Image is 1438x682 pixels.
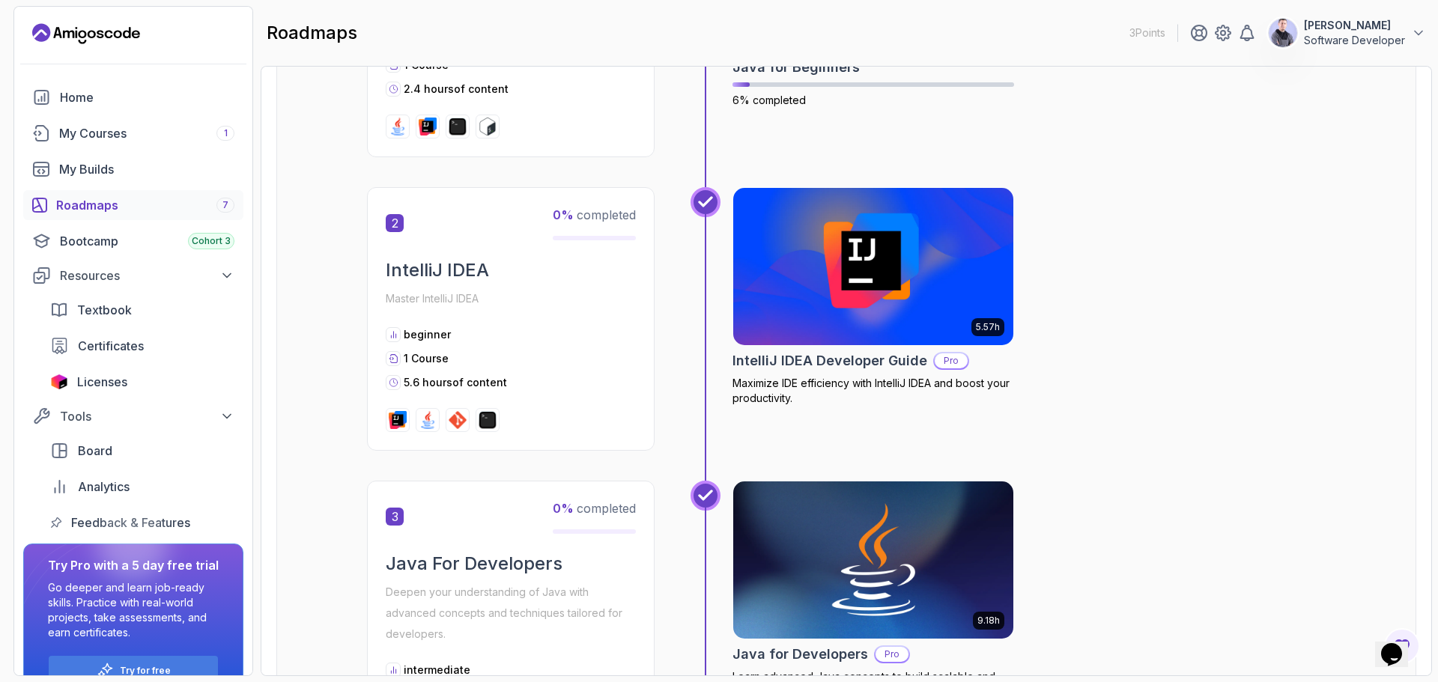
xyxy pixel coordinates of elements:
span: 0 % [553,501,574,516]
span: completed [553,501,636,516]
a: Try for free [120,665,171,677]
a: bootcamp [23,226,243,256]
span: 6% completed [732,94,806,106]
p: intermediate [404,663,470,678]
p: 5.6 hours of content [404,375,507,390]
div: Home [60,88,234,106]
p: 9.18h [977,615,1000,627]
img: bash logo [479,118,497,136]
p: Pro [876,647,908,662]
span: 1 Course [404,352,449,365]
span: Certificates [78,337,144,355]
a: builds [23,154,243,184]
span: completed [553,207,636,222]
button: Tools [23,403,243,430]
span: Cohort 3 [192,235,231,247]
span: Board [78,442,112,460]
img: Java for Developers card [733,481,1013,639]
span: 0 % [553,207,574,222]
a: analytics [41,472,243,502]
img: terminal logo [449,118,467,136]
p: Pro [935,353,968,368]
img: intellij logo [389,411,407,429]
h2: roadmaps [267,21,357,45]
h2: IntelliJ IDEA Developer Guide [732,350,927,371]
span: Analytics [78,478,130,496]
img: terminal logo [479,411,497,429]
img: jetbrains icon [50,374,68,389]
span: Textbook [77,301,132,319]
div: Resources [60,267,234,284]
img: java logo [389,118,407,136]
h2: Java for Beginners [732,57,860,78]
a: certificates [41,331,243,361]
p: beginner [404,327,451,342]
div: Tools [60,407,234,425]
a: board [41,436,243,466]
span: 2 [386,214,404,232]
img: IntelliJ IDEA Developer Guide card [733,188,1013,345]
button: user profile image[PERSON_NAME]Software Developer [1268,18,1426,48]
a: courses [23,118,243,148]
a: feedback [41,508,243,538]
div: Bootcamp [60,232,234,250]
iframe: chat widget [1375,622,1423,667]
span: Feedback & Features [71,514,190,532]
button: Resources [23,262,243,289]
img: git logo [449,411,467,429]
h2: IntelliJ IDEA [386,258,636,282]
p: 3 Points [1129,25,1165,40]
img: user profile image [1269,19,1297,47]
p: 5.57h [976,321,1000,333]
span: 1 [224,127,228,139]
p: Maximize IDE efficiency with IntelliJ IDEA and boost your productivity. [732,376,1014,406]
a: IntelliJ IDEA Developer Guide card5.57hIntelliJ IDEA Developer GuideProMaximize IDE efficiency wi... [732,187,1014,406]
div: Roadmaps [56,196,234,214]
h2: Java For Developers [386,552,636,576]
a: home [23,82,243,112]
p: Master IntelliJ IDEA [386,288,636,309]
p: 2.4 hours of content [404,82,509,97]
span: Licenses [77,373,127,391]
p: Deepen your understanding of Java with advanced concepts and techniques tailored for developers. [386,582,636,645]
img: java logo [419,411,437,429]
p: Software Developer [1304,33,1405,48]
h2: Java for Developers [732,644,868,665]
a: roadmaps [23,190,243,220]
p: Go deeper and learn job-ready skills. Practice with real-world projects, take assessments, and ea... [48,580,219,640]
a: licenses [41,367,243,397]
a: textbook [41,295,243,325]
a: Landing page [32,22,140,46]
span: 3 [386,508,404,526]
div: My Courses [59,124,234,142]
div: My Builds [59,160,234,178]
span: 7 [222,199,228,211]
img: intellij logo [419,118,437,136]
p: [PERSON_NAME] [1304,18,1405,33]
